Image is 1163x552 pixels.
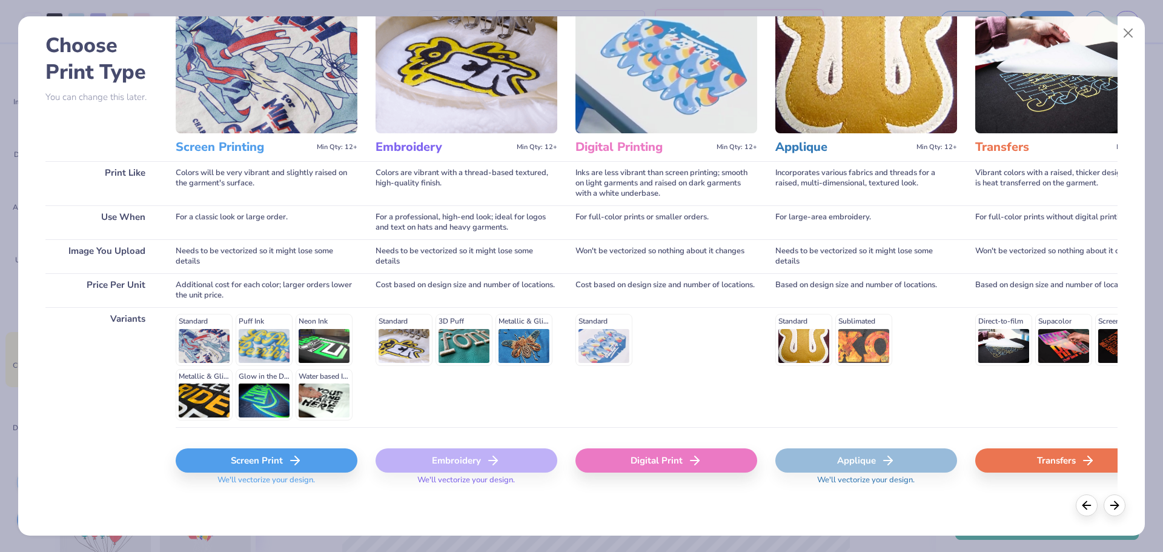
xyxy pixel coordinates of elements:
div: For a professional, high-end look; ideal for logos and text on hats and heavy garments. [376,205,557,239]
img: Applique [775,8,957,133]
p: You can change this later. [45,92,157,102]
div: Applique [775,448,957,473]
div: Price Per Unit [45,273,157,307]
img: Digital Printing [575,8,757,133]
div: For full-color prints or smaller orders. [575,205,757,239]
img: Embroidery [376,8,557,133]
div: Vibrant colors with a raised, thicker design since it is heat transferred on the garment. [975,161,1157,205]
h3: Screen Printing [176,139,312,155]
div: Transfers [975,448,1157,473]
span: Min Qty: 12+ [1116,143,1157,151]
span: Min Qty: 12+ [916,143,957,151]
div: Needs to be vectorized so it might lose some details [376,239,557,273]
span: We'll vectorize your design. [213,475,320,493]
div: Image You Upload [45,239,157,273]
div: Based on design size and number of locations. [775,273,957,307]
div: Won't be vectorized so nothing about it changes [575,239,757,273]
div: For large-area embroidery. [775,205,957,239]
h3: Transfers [975,139,1112,155]
div: Additional cost for each color; larger orders lower the unit price. [176,273,357,307]
div: Inks are less vibrant than screen printing; smooth on light garments and raised on dark garments ... [575,161,757,205]
div: For a classic look or large order. [176,205,357,239]
div: Cost based on design size and number of locations. [575,273,757,307]
span: We'll vectorize your design. [812,475,919,493]
span: Min Qty: 12+ [717,143,757,151]
div: Needs to be vectorized so it might lose some details [176,239,357,273]
div: Cost based on design size and number of locations. [376,273,557,307]
h3: Embroidery [376,139,512,155]
div: Incorporates various fabrics and threads for a raised, multi-dimensional, textured look. [775,161,957,205]
div: Digital Print [575,448,757,473]
div: Colors are vibrant with a thread-based textured, high-quality finish. [376,161,557,205]
div: Needs to be vectorized so it might lose some details [775,239,957,273]
div: Won't be vectorized so nothing about it changes [975,239,1157,273]
button: Close [1117,22,1140,45]
div: Embroidery [376,448,557,473]
h2: Choose Print Type [45,32,157,85]
span: Min Qty: 12+ [517,143,557,151]
h3: Applique [775,139,912,155]
div: For full-color prints without digital printing. [975,205,1157,239]
div: Based on design size and number of locations. [975,273,1157,307]
img: Screen Printing [176,8,357,133]
div: Use When [45,205,157,239]
img: Transfers [975,8,1157,133]
span: We'll vectorize your design. [413,475,520,493]
div: Print Like [45,161,157,205]
div: Screen Print [176,448,357,473]
h3: Digital Printing [575,139,712,155]
div: Colors will be very vibrant and slightly raised on the garment's surface. [176,161,357,205]
div: Variants [45,307,157,427]
span: Min Qty: 12+ [317,143,357,151]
